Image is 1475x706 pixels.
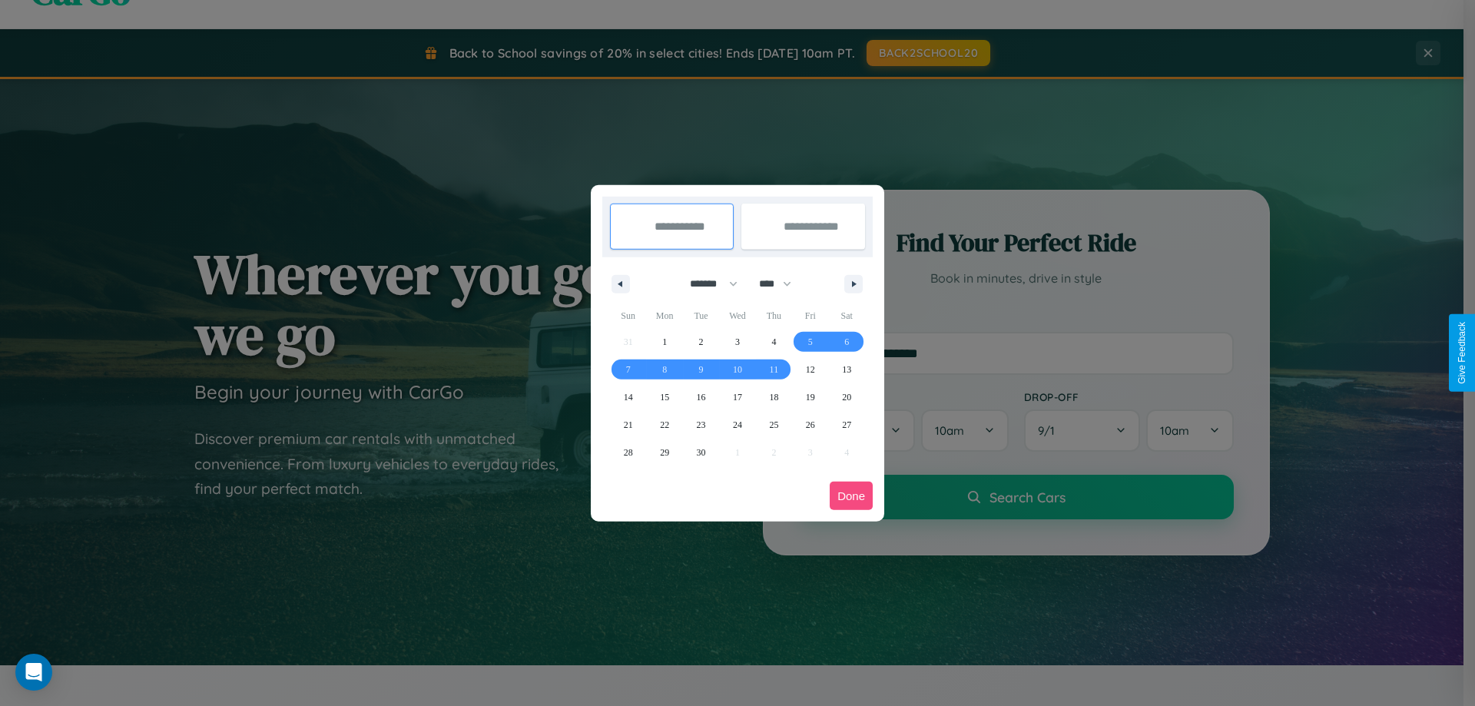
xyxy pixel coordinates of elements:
[610,383,646,411] button: 14
[842,411,851,439] span: 27
[792,303,828,328] span: Fri
[792,356,828,383] button: 12
[660,383,669,411] span: 15
[646,411,682,439] button: 22
[610,439,646,466] button: 28
[770,356,779,383] span: 11
[683,303,719,328] span: Tue
[830,482,873,510] button: Done
[624,439,633,466] span: 28
[756,356,792,383] button: 11
[771,328,776,356] span: 4
[683,411,719,439] button: 23
[626,356,631,383] span: 7
[806,411,815,439] span: 26
[683,356,719,383] button: 9
[610,356,646,383] button: 7
[719,383,755,411] button: 17
[792,328,828,356] button: 5
[844,328,849,356] span: 6
[733,356,742,383] span: 10
[806,356,815,383] span: 12
[719,356,755,383] button: 10
[662,328,667,356] span: 1
[624,411,633,439] span: 21
[15,654,52,691] div: Open Intercom Messenger
[624,383,633,411] span: 14
[1457,322,1467,384] div: Give Feedback
[769,383,778,411] span: 18
[735,328,740,356] span: 3
[646,303,682,328] span: Mon
[697,383,706,411] span: 16
[610,303,646,328] span: Sun
[683,383,719,411] button: 16
[660,411,669,439] span: 22
[756,328,792,356] button: 4
[792,411,828,439] button: 26
[646,356,682,383] button: 8
[719,328,755,356] button: 3
[719,303,755,328] span: Wed
[733,411,742,439] span: 24
[733,383,742,411] span: 17
[646,328,682,356] button: 1
[683,328,719,356] button: 2
[697,439,706,466] span: 30
[829,303,865,328] span: Sat
[646,439,682,466] button: 29
[769,411,778,439] span: 25
[662,356,667,383] span: 8
[829,356,865,383] button: 13
[756,303,792,328] span: Thu
[756,383,792,411] button: 18
[699,356,704,383] span: 9
[683,439,719,466] button: 30
[610,411,646,439] button: 21
[829,383,865,411] button: 20
[792,383,828,411] button: 19
[699,328,704,356] span: 2
[829,328,865,356] button: 6
[829,411,865,439] button: 27
[660,439,669,466] span: 29
[646,383,682,411] button: 15
[806,383,815,411] span: 19
[697,411,706,439] span: 23
[842,383,851,411] span: 20
[756,411,792,439] button: 25
[719,411,755,439] button: 24
[842,356,851,383] span: 13
[808,328,813,356] span: 5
